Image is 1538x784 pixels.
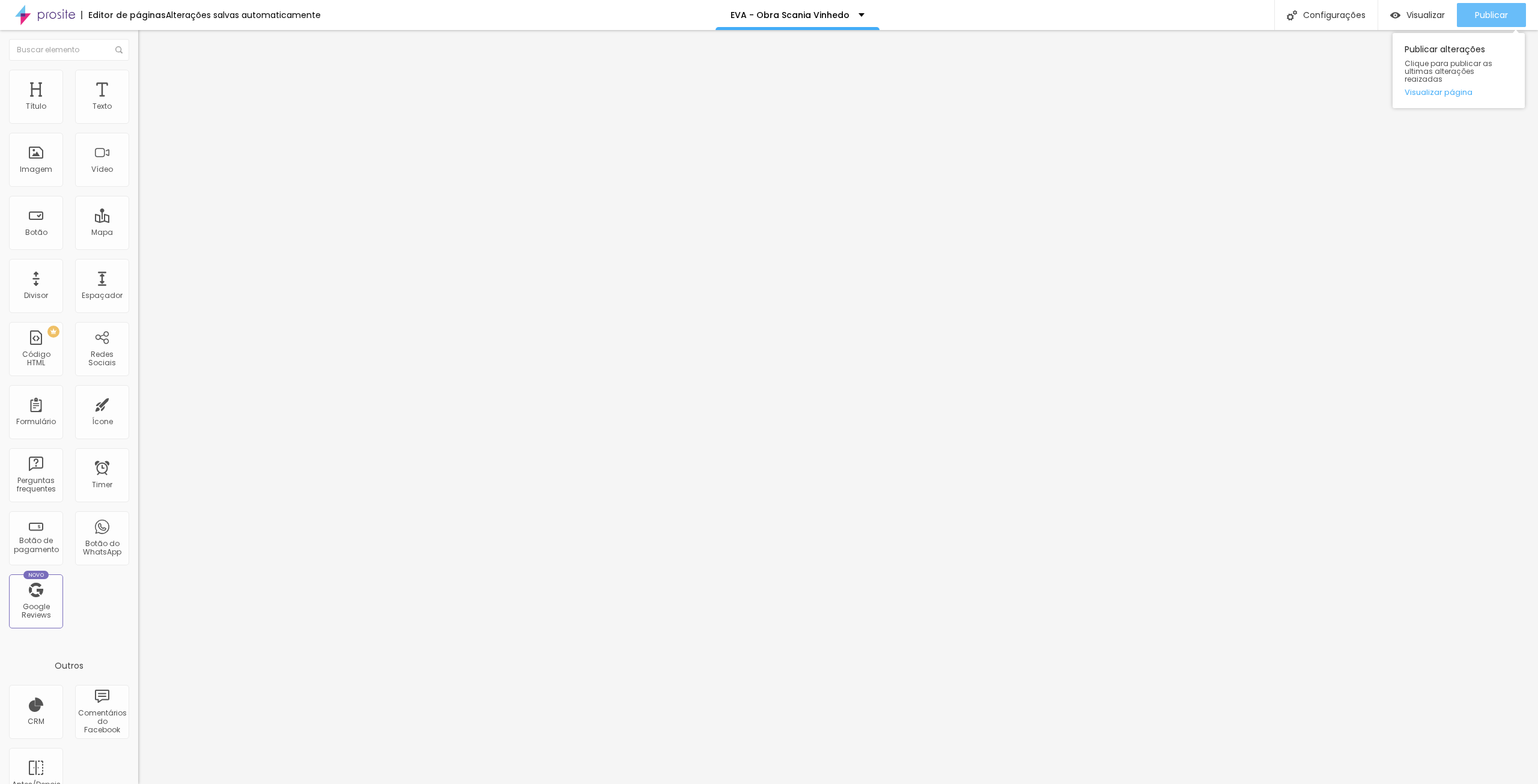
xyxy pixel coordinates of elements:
div: Timer [92,481,112,489]
div: Espaçador [82,291,123,300]
span: Visualizar [1406,10,1445,20]
p: EVA - Obra Scania Vinhedo [731,11,850,19]
div: Botão do WhatsApp [78,539,126,557]
div: Botão de pagamento [12,536,59,554]
div: Perguntas frequentes [12,476,59,494]
button: Publicar [1457,3,1526,27]
a: Visualizar página [1405,88,1513,96]
div: Mapa [91,228,113,237]
img: view-1.svg [1390,10,1400,20]
div: Novo [23,571,49,579]
iframe: Editor [138,30,1538,784]
div: Título [26,102,46,111]
div: Texto [93,102,112,111]
div: Alterações salvas automaticamente [166,11,321,19]
img: Icone [1287,10,1297,20]
button: Visualizar [1378,3,1457,27]
div: Redes Sociais [78,350,126,368]
div: Publicar alterações [1393,33,1525,108]
div: Formulário [16,418,56,426]
div: Código HTML [12,350,59,368]
div: Imagem [20,165,52,174]
div: Ícone [92,418,113,426]
div: Vídeo [91,165,113,174]
div: Comentários do Facebook [78,709,126,735]
span: Publicar [1475,10,1508,20]
div: CRM [28,717,44,726]
div: Editor de páginas [81,11,166,19]
span: Clique para publicar as ultimas alterações reaizadas [1405,59,1513,84]
img: Icone [115,46,123,53]
div: Google Reviews [12,603,59,620]
div: Botão [25,228,47,237]
input: Buscar elemento [9,39,129,61]
div: Divisor [24,291,48,300]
